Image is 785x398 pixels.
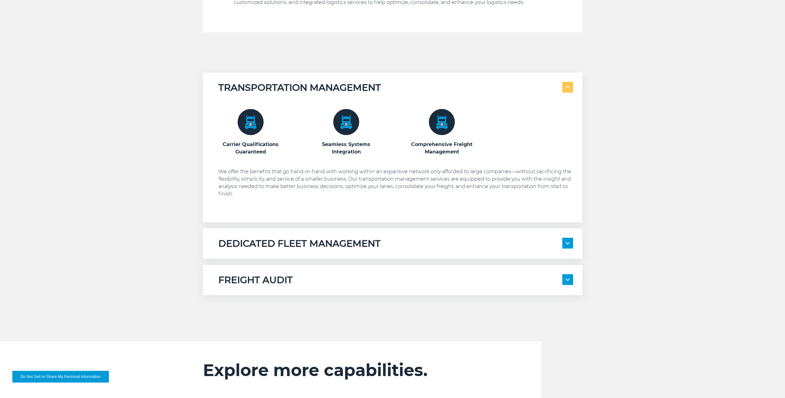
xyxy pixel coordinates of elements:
h3: Seamless Systems Integration [314,141,379,156]
h3: Carrier Qualifications Guaranteed [218,141,283,156]
h2: Explore more capabilities. [203,360,556,380]
h5: TRANSPORTATION MANAGEMENT [218,82,381,94]
p: We offer the benefits that go hand-in-hand with working within an expansive network only afforded... [218,168,573,198]
img: arrow [566,86,570,89]
h5: FREIGHT AUDIT [218,274,293,286]
h3: Comprehensive Freight Management [410,141,474,156]
img: arrow [566,279,570,281]
h5: DEDICATED FLEET MANAGEMENT [218,238,381,249]
button: Do Not Sell or Share My Personal Information [12,371,109,383]
img: arrow [566,242,570,245]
